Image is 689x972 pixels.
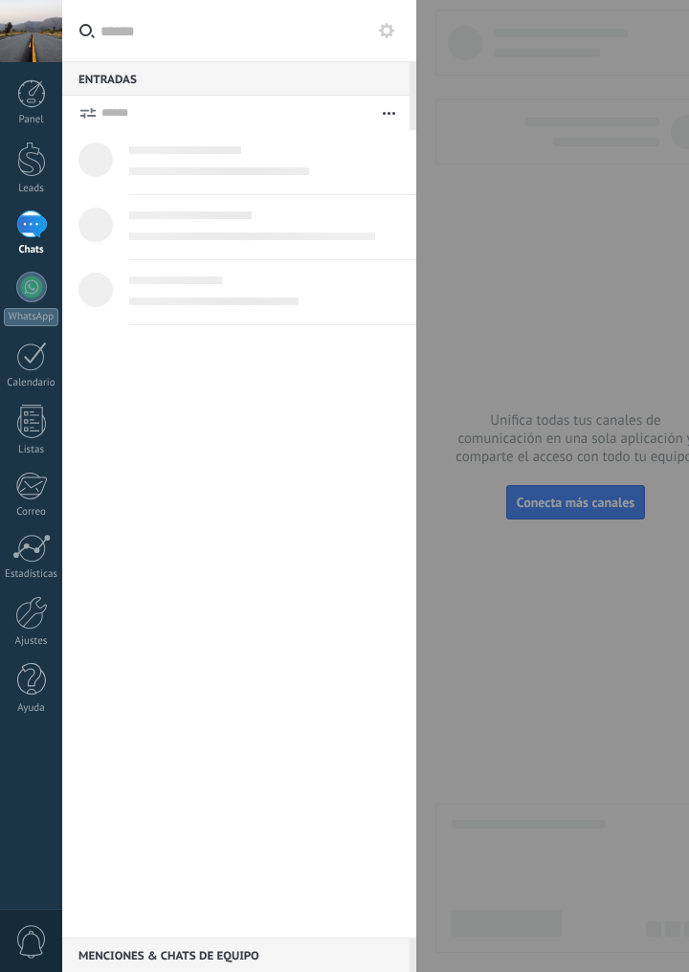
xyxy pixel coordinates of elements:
[4,183,59,195] div: Leads
[4,377,59,389] div: Calendario
[4,114,59,126] div: Panel
[4,444,59,456] div: Listas
[4,635,59,648] div: Ajustes
[4,568,59,581] div: Estadísticas
[4,308,58,326] div: WhatsApp
[62,61,410,96] div: Entradas
[4,244,59,256] div: Chats
[4,506,59,519] div: Correo
[62,938,410,972] div: Menciones & Chats de equipo
[4,702,59,715] div: Ayuda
